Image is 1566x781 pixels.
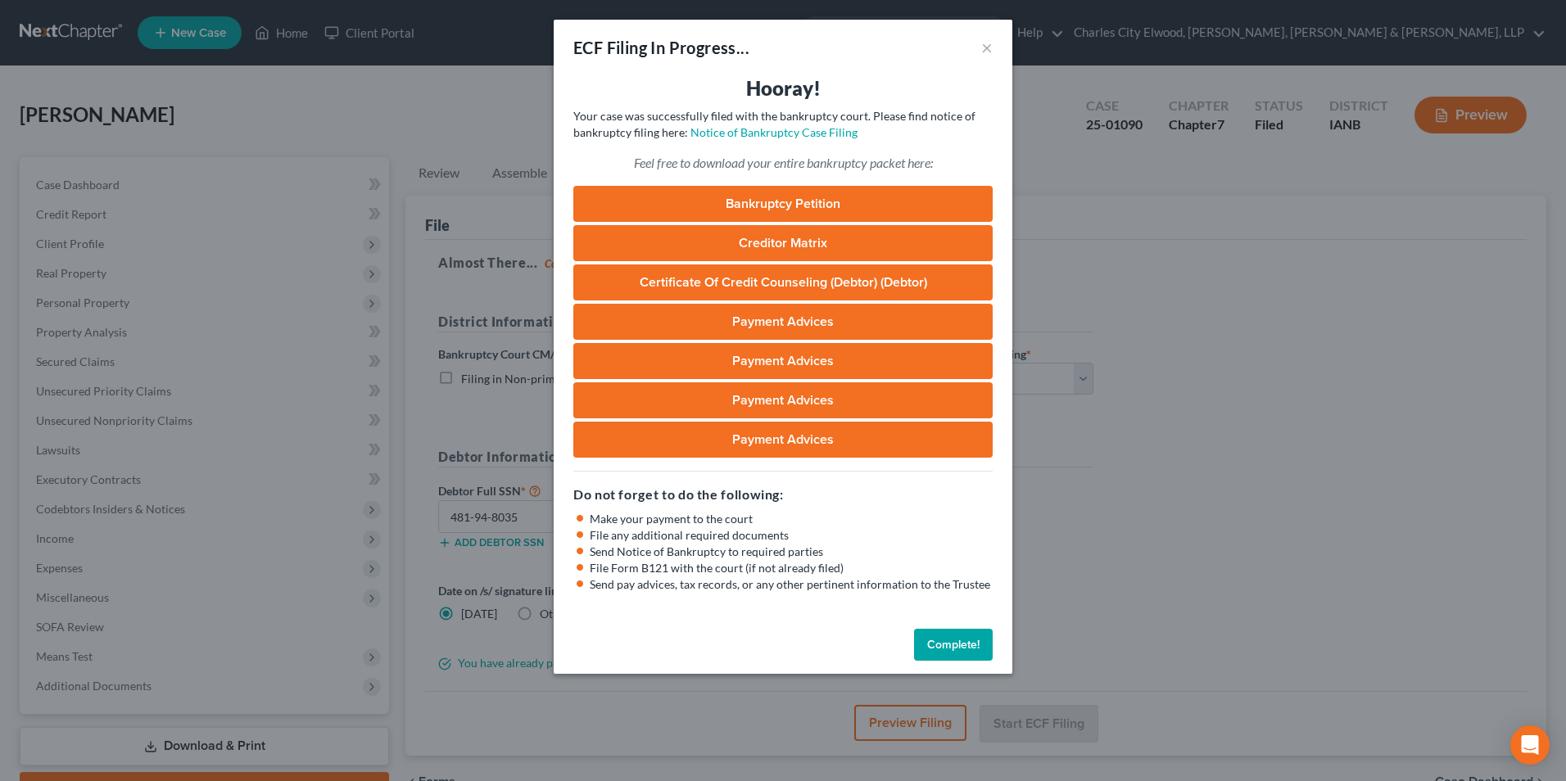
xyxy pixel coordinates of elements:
[690,125,858,139] a: Notice of Bankruptcy Case Filing
[573,109,975,139] span: Your case was successfully filed with the bankruptcy court. Please find notice of bankruptcy fili...
[573,186,993,222] a: Bankruptcy Petition
[914,629,993,661] button: Complete!
[573,75,993,102] h3: Hooray!
[573,225,993,261] a: Creditor Matrix
[573,422,993,458] a: Payment Advices
[573,304,993,340] a: Payment Advices
[590,511,993,527] li: Make your payment to the court
[573,343,993,379] a: Payment Advices
[590,560,993,576] li: File Form B121 with the court (if not already filed)
[573,36,749,59] div: ECF Filing In Progress...
[573,485,993,504] h5: Do not forget to do the following:
[1510,725,1550,765] div: Open Intercom Messenger
[590,576,993,593] li: Send pay advices, tax records, or any other pertinent information to the Trustee
[590,527,993,544] li: File any additional required documents
[573,154,993,173] p: Feel free to download your entire bankruptcy packet here:
[981,38,993,57] button: ×
[573,264,993,300] a: Certificate of Credit Counseling (Debtor) (Debtor)
[590,544,993,560] li: Send Notice of Bankruptcy to required parties
[573,382,993,418] a: Payment Advices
